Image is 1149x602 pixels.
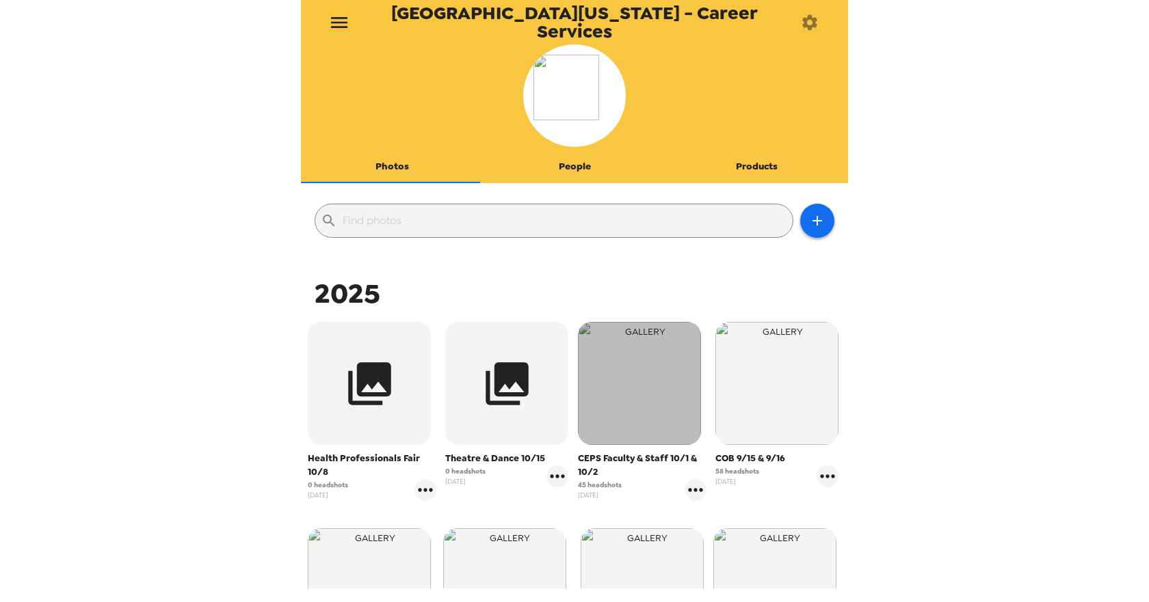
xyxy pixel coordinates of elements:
[578,322,701,445] img: gallery
[343,210,787,232] input: Find photos
[308,490,348,500] span: [DATE]
[715,452,838,465] span: COB 9/15 & 9/16
[414,479,436,501] button: gallery menu
[715,322,838,445] img: gallery
[533,55,616,137] img: org logo
[308,452,436,479] span: Health Professionals Fair 10/8
[484,150,666,183] button: People
[685,479,706,501] button: gallery menu
[445,476,486,487] span: [DATE]
[315,275,380,312] span: 2025
[817,465,838,487] button: gallery menu
[308,480,348,490] span: 0 headshots
[578,452,706,479] span: CEPS Faculty & Staff 10/1 & 10/2
[578,490,622,500] span: [DATE]
[301,150,484,183] button: Photos
[445,452,568,465] span: Theatre & Dance 10/15
[665,150,848,183] button: Products
[361,4,787,40] span: [GEOGRAPHIC_DATA][US_STATE] - Career Services
[578,480,622,490] span: 45 headshots
[715,476,759,487] span: [DATE]
[546,465,568,487] button: gallery menu
[445,466,486,476] span: 0 headshots
[715,466,759,476] span: 58 headshots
